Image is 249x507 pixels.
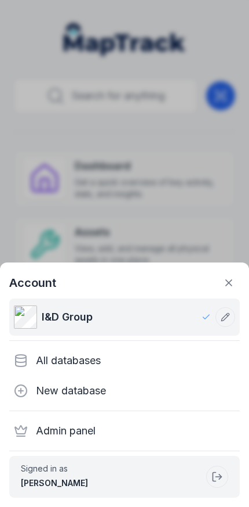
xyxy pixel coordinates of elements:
[9,275,56,291] strong: Account
[42,309,93,325] span: I&D Group
[21,478,88,488] strong: [PERSON_NAME]
[21,463,202,474] span: Signed in as
[9,416,240,446] div: Admin panel
[9,376,240,406] div: New database
[9,346,240,376] div: All databases
[14,305,211,329] a: I&D Group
